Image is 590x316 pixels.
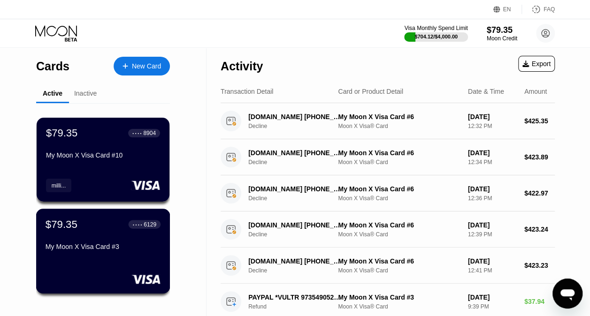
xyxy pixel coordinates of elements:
[37,118,169,202] div: $79.35● ● ● ●8904My Moon X Visa Card #10milli...
[37,209,169,293] div: $79.35● ● ● ●6129My Moon X Visa Card #3
[468,159,517,166] div: 12:34 PM
[338,149,460,157] div: My Moon X Visa Card #6
[248,113,340,120] div: [DOMAIN_NAME] [PHONE_NUMBER] IE
[524,189,555,197] div: $422.97
[338,159,460,166] div: Moon X Visa® Card
[414,34,458,39] div: $704.12 / $4,000.00
[487,25,517,35] div: $79.35
[503,6,511,13] div: EN
[143,130,156,136] div: 8904
[248,303,347,310] div: Refund
[487,35,517,42] div: Moon Credit
[338,257,460,265] div: My Moon X Visa Card #6
[468,195,517,202] div: 12:36 PM
[468,231,517,238] div: 12:39 PM
[248,231,347,238] div: Decline
[338,123,460,129] div: Moon X Visa® Card
[74,90,97,97] div: Inactive
[43,90,62,97] div: Active
[221,88,273,95] div: Transaction Detail
[404,25,467,42] div: Visa Monthly Spend Limit$704.12/$4,000.00
[468,149,517,157] div: [DATE]
[524,262,555,269] div: $423.23
[52,182,66,189] div: milli...
[404,25,467,31] div: Visa Monthly Spend Limit
[552,278,582,308] iframe: Button to launch messaging window
[522,60,551,68] div: Export
[133,223,142,226] div: ● ● ● ●
[248,159,347,166] div: Decline
[338,195,460,202] div: Moon X Visa® Card
[248,293,340,301] div: PAYPAL *VULTR 9735490529 US
[468,221,517,229] div: [DATE]
[338,267,460,274] div: Moon X Visa® Card
[338,293,460,301] div: My Moon X Visa Card #3
[518,56,555,72] div: Export
[524,226,555,233] div: $423.24
[46,218,77,230] div: $79.35
[522,5,555,14] div: FAQ
[544,6,555,13] div: FAQ
[221,175,555,211] div: [DOMAIN_NAME] [PHONE_NUMBER] IEDeclineMy Moon X Visa Card #6Moon X Visa® Card[DATE]12:36 PM$422.97
[46,151,160,159] div: My Moon X Visa Card #10
[338,231,460,238] div: Moon X Visa® Card
[132,132,142,135] div: ● ● ● ●
[144,221,156,227] div: 6129
[468,293,517,301] div: [DATE]
[221,248,555,284] div: [DOMAIN_NAME] [PHONE_NUMBER] IEDeclineMy Moon X Visa Card #6Moon X Visa® Card[DATE]12:41 PM$423.23
[524,298,555,305] div: $37.94
[46,243,161,250] div: My Moon X Visa Card #3
[248,185,340,193] div: [DOMAIN_NAME] [PHONE_NUMBER] IE
[524,88,547,95] div: Amount
[468,113,517,120] div: [DATE]
[221,139,555,175] div: [DOMAIN_NAME] [PHONE_NUMBER] IEDeclineMy Moon X Visa Card #6Moon X Visa® Card[DATE]12:34 PM$423.89
[338,303,460,310] div: Moon X Visa® Card
[468,303,517,310] div: 9:39 PM
[493,5,522,14] div: EN
[338,221,460,229] div: My Moon X Visa Card #6
[36,60,69,73] div: Cards
[248,221,340,229] div: [DOMAIN_NAME] [PHONE_NUMBER] IE
[468,88,504,95] div: Date & Time
[468,257,517,265] div: [DATE]
[221,211,555,248] div: [DOMAIN_NAME] [PHONE_NUMBER] IEDeclineMy Moon X Visa Card #6Moon X Visa® Card[DATE]12:39 PM$423.24
[524,117,555,125] div: $425.35
[248,149,340,157] div: [DOMAIN_NAME] [PHONE_NUMBER] IE
[468,267,517,274] div: 12:41 PM
[468,185,517,193] div: [DATE]
[114,57,170,75] div: New Card
[468,123,517,129] div: 12:32 PM
[132,62,161,70] div: New Card
[221,103,555,139] div: [DOMAIN_NAME] [PHONE_NUMBER] IEDeclineMy Moon X Visa Card #6Moon X Visa® Card[DATE]12:32 PM$425.35
[338,113,460,120] div: My Moon X Visa Card #6
[248,195,347,202] div: Decline
[338,185,460,193] div: My Moon X Visa Card #6
[46,127,77,139] div: $79.35
[46,179,71,192] div: milli...
[248,257,340,265] div: [DOMAIN_NAME] [PHONE_NUMBER] IE
[248,123,347,129] div: Decline
[221,60,263,73] div: Activity
[248,267,347,274] div: Decline
[338,88,403,95] div: Card or Product Detail
[487,25,517,42] div: $79.35Moon Credit
[524,153,555,161] div: $423.89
